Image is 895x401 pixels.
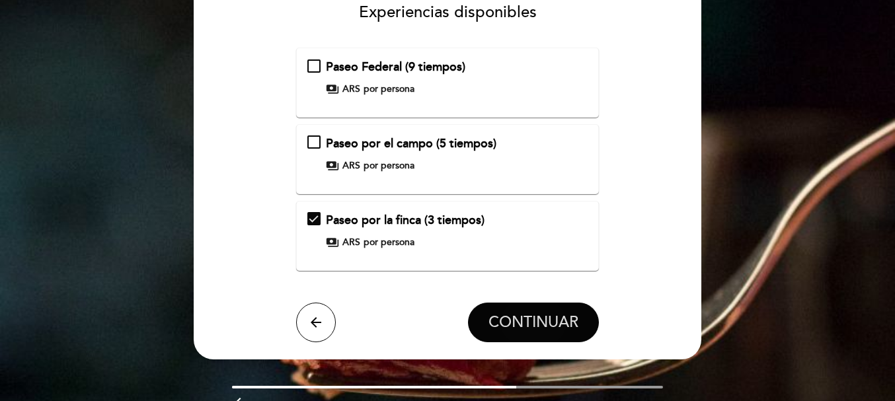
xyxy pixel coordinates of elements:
span: Paseo por la finca (3 tiempos) [326,213,485,227]
span: por persona [364,83,414,96]
span: ARS [342,159,360,172]
span: payments [326,83,339,96]
md-checkbox: Paseo por el campo (5 tiempos) payments ARS por persona [307,135,588,172]
button: CONTINUAR [468,303,599,342]
span: payments [326,236,339,249]
span: CONTINUAR [488,313,578,332]
button: arrow_back [296,303,336,342]
md-checkbox: Paseo por la finca (3 tiempos) payments ARS por persona [307,212,588,249]
span: ARS [342,83,360,96]
span: ARS [342,236,360,249]
span: Paseo por el campo (5 tiempos) [326,136,496,151]
span: Experiencias disponibles [359,3,537,22]
md-checkbox: Paseo Federal (9 tiempos) payments ARS por persona [307,59,588,96]
span: Paseo Federal (9 tiempos) [326,59,465,74]
i: arrow_back [308,314,324,330]
span: por persona [364,236,414,249]
span: por persona [364,159,414,172]
span: payments [326,159,339,172]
